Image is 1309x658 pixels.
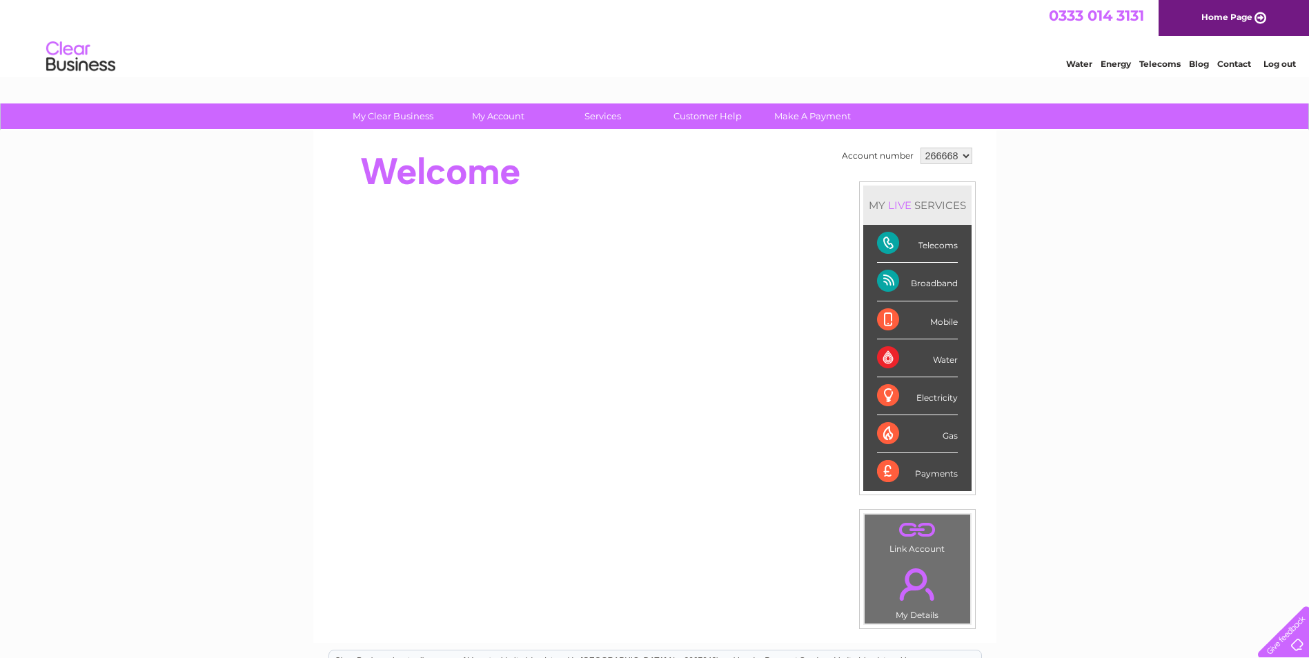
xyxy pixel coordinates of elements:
div: Electricity [877,377,958,415]
a: . [868,518,967,542]
td: Link Account [864,514,971,557]
div: MY SERVICES [863,186,972,225]
div: Water [877,339,958,377]
a: Water [1066,59,1092,69]
div: Broadband [877,263,958,301]
td: Account number [838,144,917,168]
a: My Account [441,103,555,129]
a: My Clear Business [336,103,450,129]
div: LIVE [885,199,914,212]
a: Contact [1217,59,1251,69]
a: . [868,560,967,608]
a: Customer Help [651,103,765,129]
a: Services [546,103,660,129]
div: Telecoms [877,225,958,263]
div: Clear Business is a trading name of Verastar Limited (registered in [GEOGRAPHIC_DATA] No. 3667643... [329,8,981,67]
a: 0333 014 3131 [1049,7,1144,24]
img: logo.png [46,36,116,78]
a: Energy [1101,59,1131,69]
td: My Details [864,557,971,624]
div: Payments [877,453,958,490]
a: Make A Payment [756,103,869,129]
a: Telecoms [1139,59,1181,69]
div: Mobile [877,301,958,339]
a: Blog [1189,59,1209,69]
a: Log out [1263,59,1296,69]
div: Gas [877,415,958,453]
